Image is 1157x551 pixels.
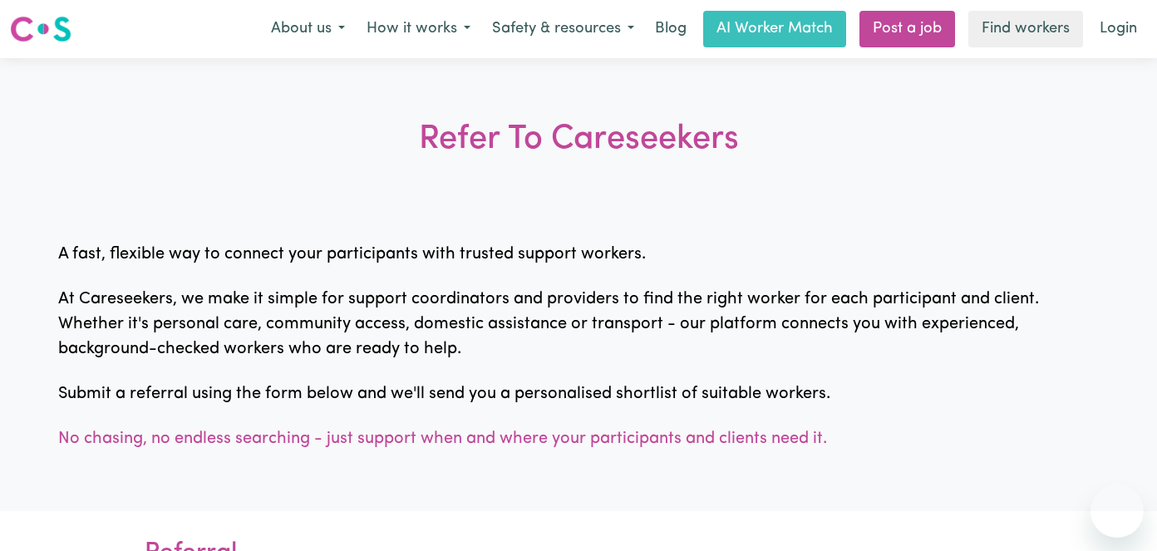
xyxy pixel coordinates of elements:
img: Careseekers logo [10,14,71,44]
a: Login [1090,11,1147,47]
button: How it works [356,12,481,47]
a: Blog [645,11,697,47]
button: About us [260,12,356,47]
a: AI Worker Match [703,11,846,47]
p: Submit a referral using the form below and we'll send you a personalised shortlist of suitable wo... [58,381,1100,406]
p: A fast, flexible way to connect your participants with trusted support workers. [58,242,1100,267]
p: At Careseekers, we make it simple for support coordinators and providers to find the right worker... [58,287,1100,362]
p: No chasing, no endless searching - just support when and where your participants and clients need... [58,426,1100,451]
iframe: Button to launch messaging window [1091,485,1144,538]
a: Post a job [859,11,955,47]
button: Safety & resources [481,12,645,47]
h3: Refer To Careseekers [222,65,935,202]
a: Find workers [968,11,1083,47]
a: Careseekers logo [10,10,71,48]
